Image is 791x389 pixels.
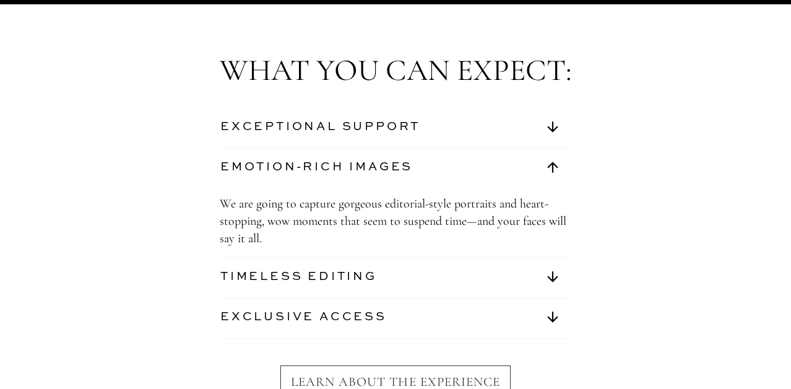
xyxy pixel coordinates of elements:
a: EXCEPTIONAL SUPPORT [220,119,451,139]
h2: WHAT YOU CAN EXPECT: [211,53,580,86]
p: We are going to capture gorgeous editorial-style portraits and heart-stopping, wow moments that s... [220,195,571,251]
a: EMOTION-RICH IMAGES [220,159,451,180]
a: EXCLUSIVE ACCESS [220,309,451,330]
a: TIMELESS EDITING [220,269,451,289]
